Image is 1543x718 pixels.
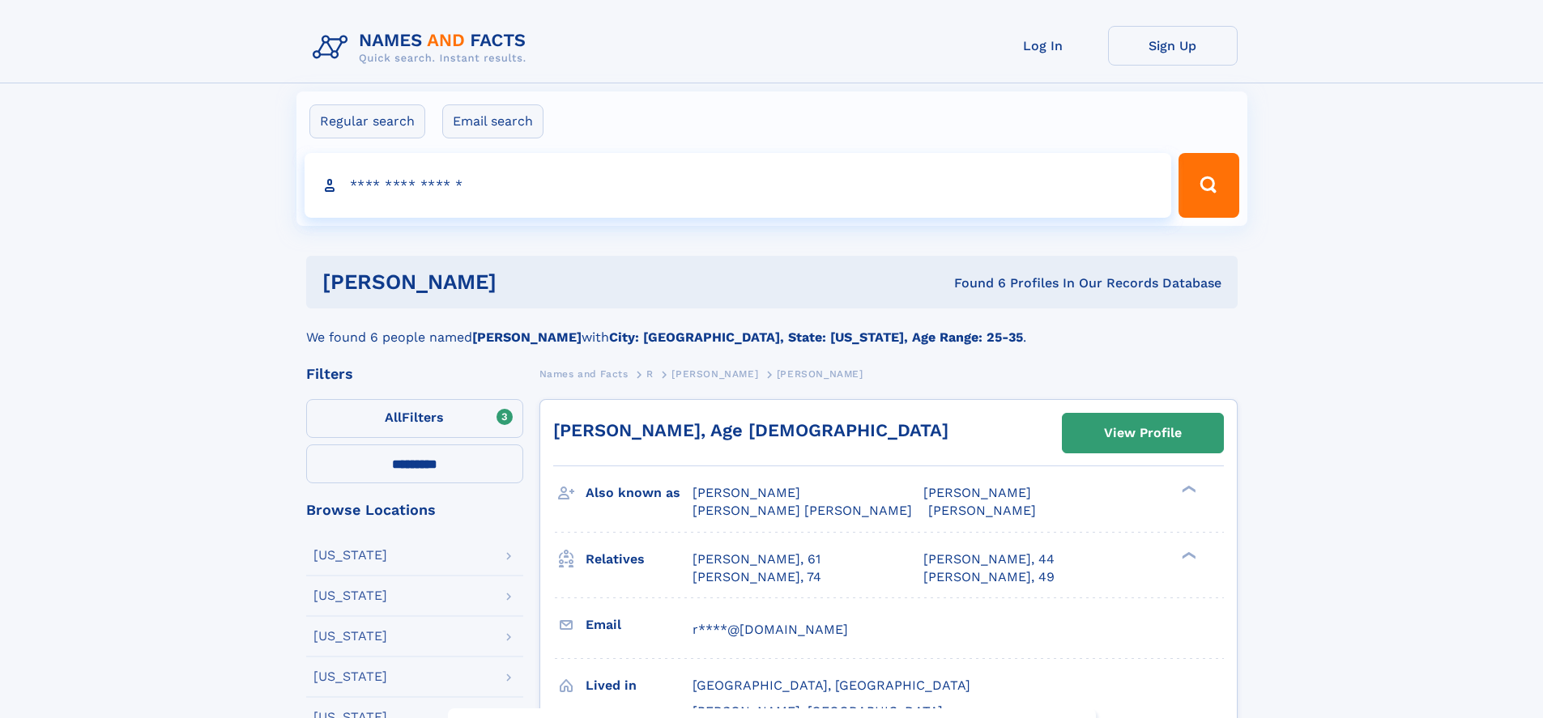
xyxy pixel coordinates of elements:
div: Filters [306,367,523,381]
h3: Relatives [586,546,693,573]
div: Browse Locations [306,503,523,517]
span: [GEOGRAPHIC_DATA], [GEOGRAPHIC_DATA] [693,678,970,693]
a: [PERSON_NAME], 61 [693,550,821,568]
h3: Email [586,611,693,639]
span: [PERSON_NAME] [928,503,1036,518]
div: [US_STATE] [313,670,387,683]
span: [PERSON_NAME] [777,368,863,380]
a: Names and Facts [539,363,629,384]
a: R [646,363,654,384]
div: [US_STATE] [313,589,387,602]
label: Regular search [309,104,425,138]
div: ❯ [1178,484,1197,495]
img: Logo Names and Facts [306,26,539,70]
span: [PERSON_NAME] [PERSON_NAME] [693,503,912,518]
label: Email search [442,104,543,138]
a: Sign Up [1108,26,1238,66]
b: City: [GEOGRAPHIC_DATA], State: [US_STATE], Age Range: 25-35 [609,329,1023,345]
h3: Also known as [586,479,693,507]
a: Log In [978,26,1108,66]
span: All [385,410,402,425]
button: Search Button [1179,153,1238,218]
a: [PERSON_NAME], Age [DEMOGRAPHIC_DATA] [553,420,948,440]
div: ❯ [1178,550,1197,560]
span: R [646,368,654,380]
a: [PERSON_NAME], 74 [693,568,821,586]
span: [PERSON_NAME] [671,368,758,380]
div: [US_STATE] [313,630,387,643]
b: [PERSON_NAME] [472,329,582,345]
div: View Profile [1104,414,1182,452]
a: [PERSON_NAME], 49 [923,568,1055,586]
h3: Lived in [586,672,693,699]
div: [US_STATE] [313,549,387,562]
div: Found 6 Profiles In Our Records Database [725,274,1221,292]
a: [PERSON_NAME], 44 [923,550,1055,568]
div: We found 6 people named with . [306,308,1238,347]
a: View Profile [1063,414,1223,452]
input: search input [305,153,1172,218]
a: [PERSON_NAME] [671,363,758,384]
span: [PERSON_NAME] [693,485,800,500]
label: Filters [306,399,523,438]
span: [PERSON_NAME] [923,485,1031,500]
h1: [PERSON_NAME] [322,272,726,292]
